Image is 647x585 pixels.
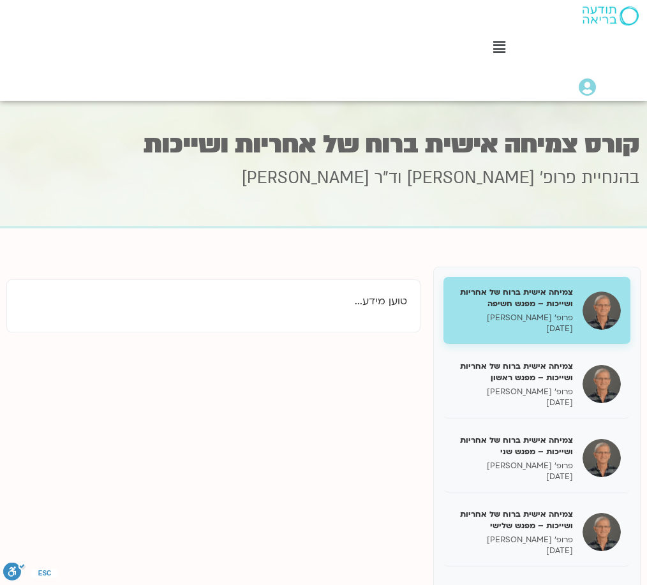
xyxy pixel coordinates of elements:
[453,434,573,457] h5: צמיחה אישית ברוח של אחריות ושייכות – מפגש שני
[583,439,621,477] img: צמיחה אישית ברוח של אחריות ושייכות – מפגש שני
[453,471,573,482] p: [DATE]
[583,6,639,26] img: תודעה בריאה
[453,313,573,323] p: פרופ' [PERSON_NAME]
[453,387,573,397] p: פרופ' [PERSON_NAME]
[453,286,573,309] h5: צמיחה אישית ברוח של אחריות ושייכות – מפגש חשיפה
[453,461,573,471] p: פרופ' [PERSON_NAME]
[581,167,639,189] span: בהנחיית
[453,397,573,408] p: [DATE]
[8,132,639,157] h1: קורס צמיחה אישית ברוח של אחריות ושייכות
[20,293,407,310] p: טוען מידע...
[242,167,576,189] span: פרופ' [PERSON_NAME] וד"ר [PERSON_NAME]
[453,535,573,545] p: פרופ' [PERSON_NAME]
[453,508,573,531] h5: צמיחה אישית ברוח של אחריות ושייכות – מפגש שלישי
[583,513,621,551] img: צמיחה אישית ברוח של אחריות ושייכות – מפגש שלישי
[453,545,573,556] p: [DATE]
[453,360,573,383] h5: צמיחה אישית ברוח של אחריות ושייכות – מפגש ראשון
[583,365,621,403] img: צמיחה אישית ברוח של אחריות ושייכות – מפגש ראשון
[453,323,573,334] p: [DATE]
[583,292,621,330] img: צמיחה אישית ברוח של אחריות ושייכות – מפגש חשיפה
